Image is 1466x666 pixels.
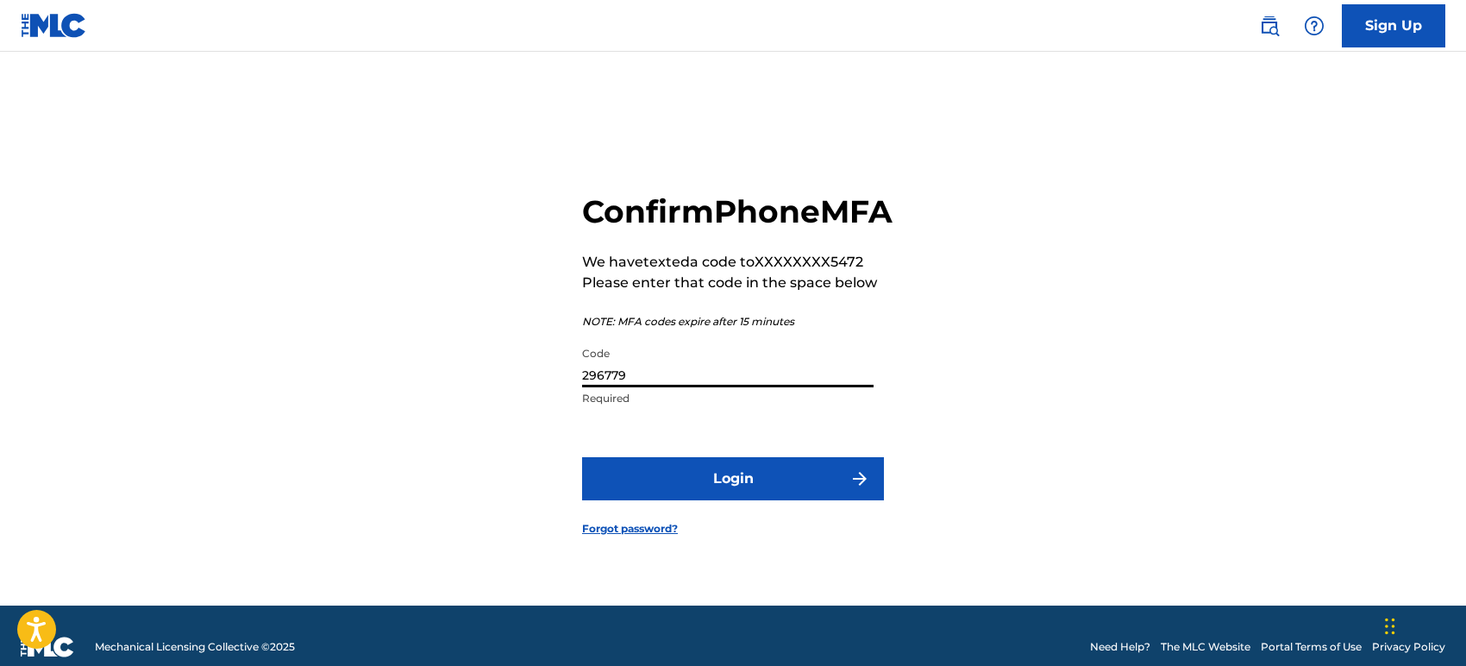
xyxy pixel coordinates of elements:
[1342,4,1445,47] a: Sign Up
[1380,583,1466,666] iframe: Chat Widget
[1259,16,1280,36] img: search
[582,521,678,537] a: Forgot password?
[582,391,874,406] p: Required
[21,637,74,657] img: logo
[1261,639,1362,655] a: Portal Terms of Use
[1161,639,1250,655] a: The MLC Website
[582,457,884,500] button: Login
[582,192,893,231] h2: Confirm Phone MFA
[1090,639,1150,655] a: Need Help?
[1372,639,1445,655] a: Privacy Policy
[1297,9,1331,43] div: Help
[1252,9,1287,43] a: Public Search
[849,468,870,489] img: f7272a7cc735f4ea7f67.svg
[1304,16,1325,36] img: help
[1385,600,1395,652] div: Drag
[582,314,893,330] p: NOTE: MFA codes expire after 15 minutes
[95,639,295,655] span: Mechanical Licensing Collective © 2025
[582,252,893,273] p: We have texted a code to XXXXXXXX5472
[21,13,87,38] img: MLC Logo
[582,273,893,293] p: Please enter that code in the space below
